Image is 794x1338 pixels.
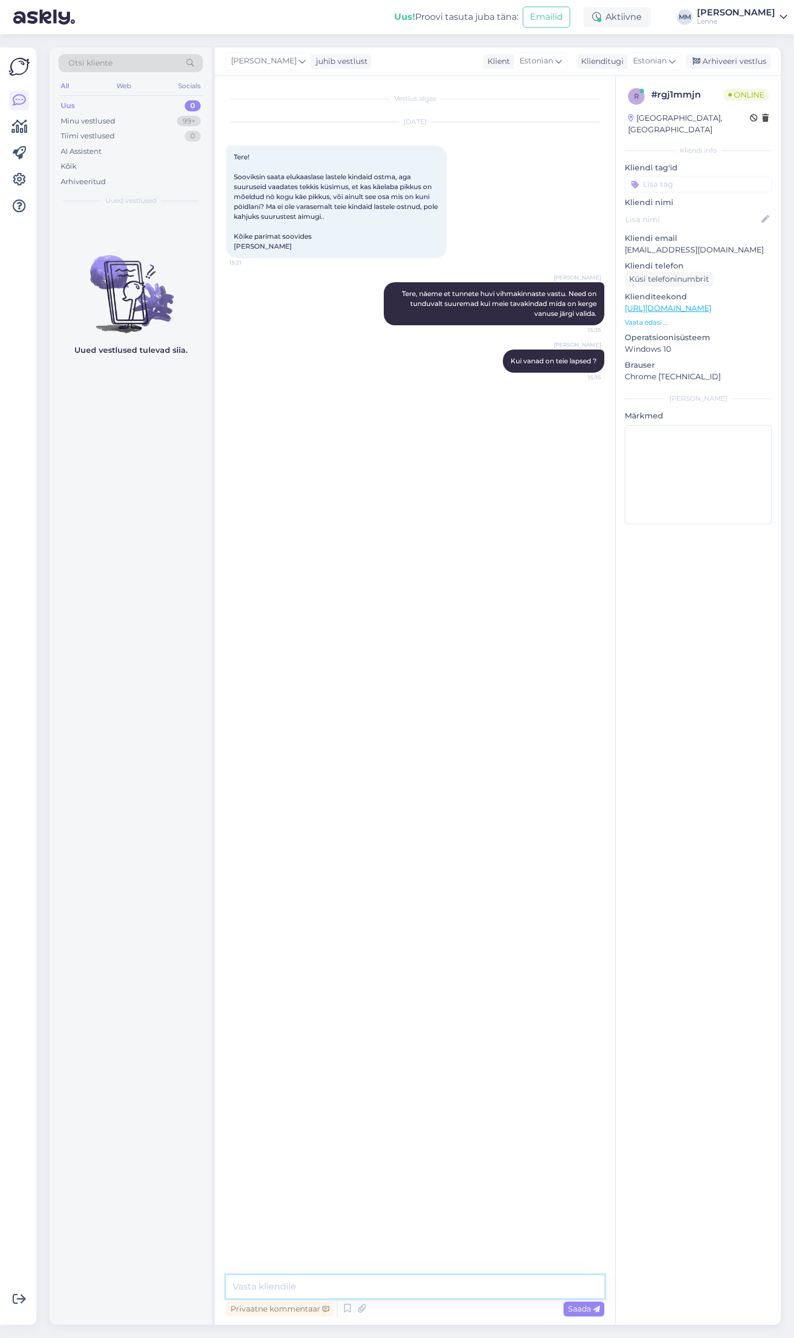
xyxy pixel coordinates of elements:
div: Vestlus algas [226,94,604,104]
span: [PERSON_NAME] [231,55,297,67]
div: Tiimi vestlused [61,131,115,142]
p: Chrome [TECHNICAL_ID] [625,371,772,383]
span: 15:21 [229,259,271,267]
img: Askly Logo [9,56,30,77]
span: 15:35 [560,326,601,334]
div: [DATE] [226,117,604,127]
span: r [634,92,639,100]
div: Web [114,79,133,93]
p: Märkmed [625,410,772,422]
div: Kõik [61,161,77,172]
span: Online [724,89,769,101]
span: Saada [568,1304,600,1314]
p: Vaata edasi ... [625,318,772,327]
span: Estonian [519,55,553,67]
div: AI Assistent [61,146,101,157]
div: Arhiveeritud [61,176,106,187]
a: [PERSON_NAME]Lenne [697,8,787,26]
span: Estonian [633,55,667,67]
div: [PERSON_NAME] [697,8,775,17]
div: Minu vestlused [61,116,115,127]
span: [PERSON_NAME] [554,341,601,349]
p: [EMAIL_ADDRESS][DOMAIN_NAME] [625,244,772,256]
img: No chats [50,235,212,335]
p: Kliendi nimi [625,197,772,208]
div: Socials [176,79,203,93]
input: Lisa tag [625,176,772,192]
div: Klienditugi [577,56,624,67]
div: juhib vestlust [312,56,368,67]
div: Lenne [697,17,775,26]
span: [PERSON_NAME] [554,273,601,282]
input: Lisa nimi [625,213,759,225]
div: All [58,79,71,93]
div: 0 [185,100,201,111]
div: Kliendi info [625,146,772,155]
p: Windows 10 [625,343,772,355]
b: Uus! [394,12,415,22]
p: Kliendi tag'id [625,162,772,174]
div: Proovi tasuta juba täna: [394,10,518,24]
p: Klienditeekond [625,291,772,303]
div: Aktiivne [583,7,651,27]
div: Arhiveeri vestlus [686,54,771,69]
div: 99+ [177,116,201,127]
span: Uued vestlused [105,196,157,206]
div: Küsi telefoninumbrit [625,272,713,287]
span: Tere! Sooviksin saata elukaaslase lastele kindaid ostma, aga suuruseid vaadates tekkis küsimus, e... [234,153,439,250]
div: Uus [61,100,75,111]
div: [GEOGRAPHIC_DATA], [GEOGRAPHIC_DATA] [628,112,750,136]
span: Tere, näeme et tunnete huvi vihmakinnaste vastu. Need on tunduvalt suuremad kui meie tavakindad m... [402,289,598,318]
p: Operatsioonisüsteem [625,332,772,343]
div: MM [677,9,693,25]
p: Uued vestlused tulevad siia. [74,345,187,356]
a: [URL][DOMAIN_NAME] [625,303,711,313]
span: Kui vanad on teie lapsed ? [511,357,597,365]
button: Emailid [523,7,570,28]
span: Otsi kliente [68,57,112,69]
p: Kliendi email [625,233,772,244]
div: Privaatne kommentaar [226,1302,334,1316]
p: Kliendi telefon [625,260,772,272]
div: 0 [185,131,201,142]
p: Brauser [625,359,772,371]
div: # rgj1mmjn [651,88,724,101]
div: Klient [483,56,510,67]
div: [PERSON_NAME] [625,394,772,404]
span: 15:35 [560,373,601,381]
